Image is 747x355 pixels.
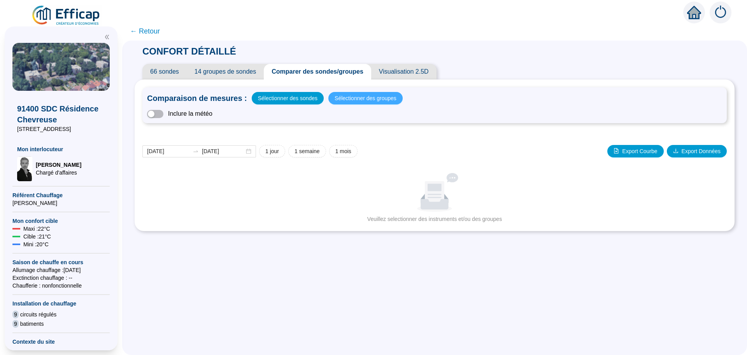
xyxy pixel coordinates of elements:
span: 66 sondes [142,64,187,79]
span: download [673,148,679,154]
button: 1 jour [259,145,285,157]
span: swap-right [193,148,199,154]
span: 14 groupes de sondes [187,64,264,79]
span: Contexte du site [12,338,110,346]
span: 1 semaine [295,147,320,155]
img: efficap energie logo [31,5,102,26]
button: 1 semaine [288,145,326,157]
span: 1 jour [265,147,279,155]
span: to [193,148,199,154]
span: double-left [104,34,110,40]
button: Sélectionner des groupes [328,92,403,104]
span: file-image [614,148,619,154]
span: 9 [12,320,19,328]
span: Installation de chauffage [12,300,110,307]
div: Veuillez selectionner des instruments et/ou des groupes [146,215,724,223]
input: Date de début [147,147,189,155]
span: CONFORT DÉTAILLÉ [135,46,244,57]
span: [PERSON_NAME] [12,199,110,207]
span: Cible : 21 °C [23,233,51,240]
span: circuits régulés [20,311,56,318]
span: Visualisation 2.5D [371,64,437,79]
span: Allumage chauffage : [DATE] [12,266,110,274]
span: batiments [20,320,44,328]
span: Chargé d'affaires [36,169,81,177]
span: Maxi : 22 °C [23,225,50,233]
span: [STREET_ADDRESS] [17,125,105,133]
img: alerts [710,2,731,23]
span: Comparer des sondes/groupes [264,64,371,79]
span: Exctinction chauffage : -- [12,274,110,282]
button: Export Courbe [607,145,663,157]
span: [PERSON_NAME] [36,161,81,169]
span: Chaufferie : non fonctionnelle [12,282,110,290]
button: Export Données [667,145,727,157]
span: 91400 SDC Résidence Chevreuse [17,103,105,125]
button: Sélectionner des sondes [252,92,324,104]
span: home [687,5,701,19]
span: Mon interlocuteur [17,145,105,153]
span: Référent Chauffage [12,191,110,199]
input: Date de fin [202,147,244,155]
span: 1 mois [335,147,351,155]
span: Saison de chauffe en cours [12,258,110,266]
span: Sélectionner des sondes [258,93,317,104]
span: Inclure la météo [168,109,212,118]
span: 9 [12,311,19,318]
span: Export Courbe [622,147,657,155]
button: 1 mois [329,145,358,157]
span: Export Données [682,147,721,155]
span: Comparaison de mesures : [147,93,247,104]
span: Mini : 20 °C [23,240,49,248]
span: Mon confort cible [12,217,110,225]
img: Chargé d'affaires [17,156,33,181]
span: ← Retour [130,26,160,37]
span: Sélectionner des groupes [335,93,396,104]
